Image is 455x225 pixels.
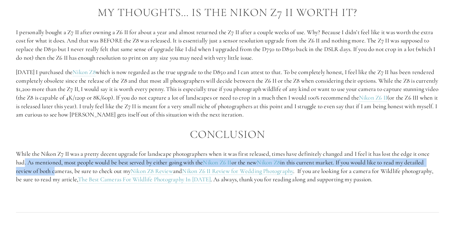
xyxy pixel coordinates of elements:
a: Nikon Z8 Review [131,167,173,175]
h2: Conclusion [16,128,439,141]
a: Nikon Z8 [257,159,280,167]
p: [DATE] I purchased the which is now regarded as the true upgrade to the D850 and I can attest to ... [16,68,439,119]
p: While the Nikon Z7 II was a pretty decent upgrade for landscape photographers when it was first r... [16,150,439,184]
a: Nikon Z6 II Review for Wedding Photography [182,167,293,175]
a: Nikon Z6 II [359,94,387,102]
h2: My Thoughts… Is The Nikon Z7 II Worth It? [16,6,439,19]
p: I personally bought a Z7 II after owning a Z6 II for about a year and almost returned the Z7 II a... [16,28,439,62]
a: Nikon Z8 [72,68,96,76]
a: The Best Cameras For Wildlife Photography In [DATE] [78,176,211,184]
a: Nikon Z6 II [203,159,231,167]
